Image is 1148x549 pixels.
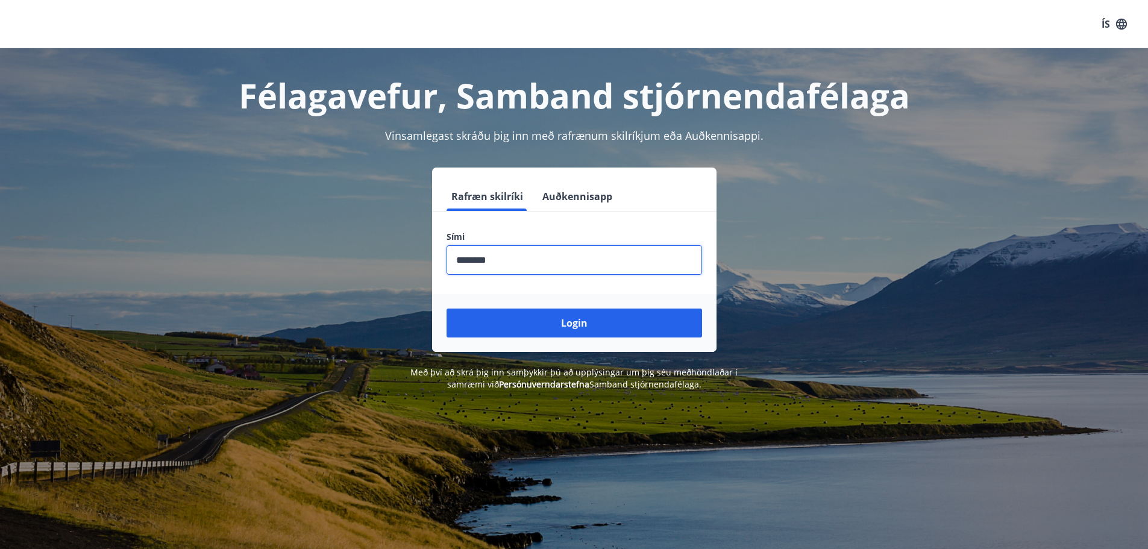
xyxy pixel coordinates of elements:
button: Rafræn skilríki [447,182,528,211]
h1: Félagavefur, Samband stjórnendafélaga [155,72,994,118]
span: Með því að skrá þig inn samþykkir þú að upplýsingar um þig séu meðhöndlaðar í samræmi við Samband... [410,366,738,390]
label: Sími [447,231,702,243]
span: Vinsamlegast skráðu þig inn með rafrænum skilríkjum eða Auðkennisappi. [385,128,764,143]
button: Login [447,309,702,337]
button: Auðkennisapp [538,182,617,211]
button: ÍS [1095,13,1134,35]
a: Persónuverndarstefna [499,378,589,390]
